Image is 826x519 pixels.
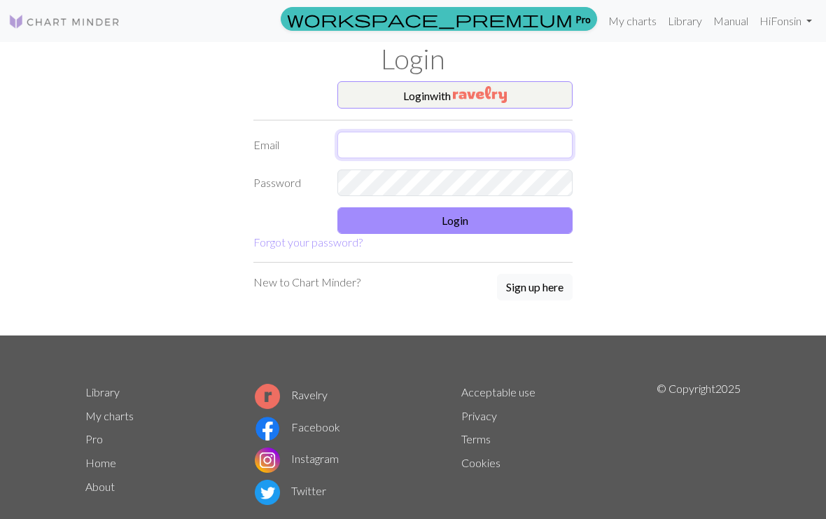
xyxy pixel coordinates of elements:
button: Sign up here [497,274,573,300]
label: Email [245,132,329,158]
a: My charts [85,409,134,422]
a: My charts [603,7,662,35]
a: About [85,480,115,493]
span: workspace_premium [287,9,573,29]
a: Pro [281,7,597,31]
a: Twitter [255,484,326,497]
label: Password [245,169,329,196]
img: Ravelry logo [255,384,280,409]
img: Twitter logo [255,480,280,505]
a: Facebook [255,420,340,434]
a: Home [85,456,116,469]
a: Acceptable use [461,385,535,399]
img: Ravelry [453,86,507,103]
button: Loginwith [337,81,573,109]
a: Library [85,385,120,399]
a: Cookies [461,456,500,469]
p: © Copyright 2025 [657,380,741,508]
a: Forgot your password? [253,235,363,249]
img: Facebook logo [255,416,280,441]
h1: Login [77,42,749,76]
a: Library [662,7,708,35]
a: Sign up here [497,274,573,302]
a: Ravelry [255,388,328,401]
img: Instagram logo [255,448,280,473]
a: HiFonsin [754,7,818,35]
a: Manual [708,7,754,35]
img: Logo [8,13,120,30]
a: Pro [85,432,103,445]
p: New to Chart Minder? [253,274,360,291]
a: Instagram [255,452,339,465]
a: Privacy [461,409,497,422]
a: Terms [461,432,491,445]
button: Login [337,207,573,234]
